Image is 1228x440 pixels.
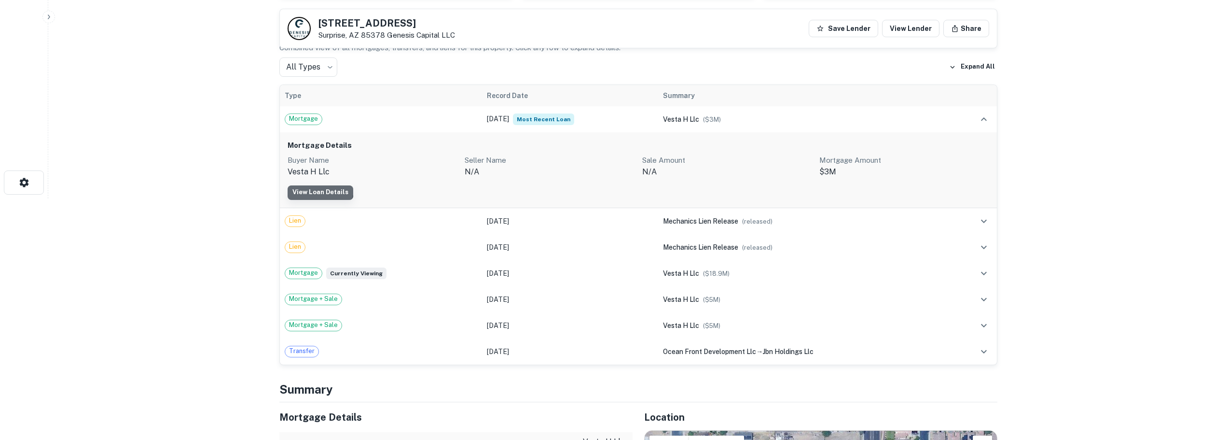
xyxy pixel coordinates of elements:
h5: [STREET_ADDRESS] [318,18,455,28]
span: Transfer [285,346,318,356]
span: vesta h llc [663,270,699,277]
a: View Loan Details [288,185,353,200]
span: Currently viewing [326,268,386,279]
p: N/A [642,166,812,178]
th: Type [280,85,483,106]
span: Mortgage + Sale [285,294,342,304]
span: vesta h llc [663,322,699,329]
button: expand row [976,291,992,308]
span: vesta h llc [663,296,699,303]
h5: Location [644,410,997,425]
span: Mortgage [285,268,322,278]
span: ($ 5M ) [703,296,720,303]
button: expand row [976,111,992,128]
td: [DATE] [482,260,658,286]
button: expand row [976,317,992,334]
span: Lien [285,216,305,226]
span: ( released ) [742,244,773,251]
span: Most Recent Loan [513,114,574,125]
span: mechanics lien release [663,243,738,251]
h5: Mortgage Details [279,410,633,425]
div: All Types [279,57,337,77]
button: expand row [976,265,992,282]
td: [DATE] [482,106,658,132]
p: Buyer Name [288,155,457,166]
td: [DATE] [482,234,658,260]
span: jbn holdings llc [763,348,814,355]
button: expand row [976,239,992,255]
td: [DATE] [482,286,658,312]
span: ($ 3M ) [703,116,721,123]
a: Genesis Capital LLC [387,31,455,39]
p: Sale Amount [642,155,812,166]
p: $3M [819,166,989,178]
span: Mortgage [285,114,322,124]
button: Save Lender [809,20,878,37]
button: Share [943,20,989,37]
span: mechanics lien release [663,217,738,225]
h4: Summary [279,381,997,398]
p: vesta h llc [288,166,457,178]
span: ocean front development llc [663,348,756,355]
span: ($ 5M ) [703,322,720,329]
td: [DATE] [482,208,658,234]
th: Summary [658,85,949,106]
h6: Mortgage Details [288,140,989,151]
button: expand row [976,343,992,360]
span: ( released ) [742,218,773,225]
td: [DATE] [482,339,658,365]
th: Record Date [482,85,658,106]
span: ($ 18.9M ) [703,270,730,277]
p: Mortgage Amount [819,155,989,166]
td: [DATE] [482,312,658,339]
button: Expand All [947,60,997,74]
button: expand row [976,213,992,229]
iframe: Chat Widget [1180,363,1228,409]
div: → [663,346,944,357]
a: View Lender [882,20,939,37]
span: Mortgage + Sale [285,320,342,330]
p: Surprise, AZ 85378 [318,31,455,40]
span: Lien [285,242,305,252]
p: Seller Name [465,155,635,166]
span: vesta h llc [663,115,699,123]
p: n/a [465,166,635,178]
